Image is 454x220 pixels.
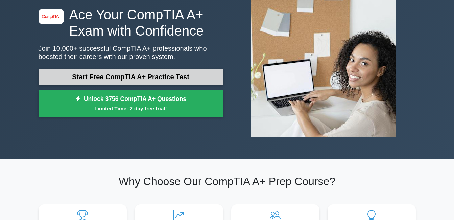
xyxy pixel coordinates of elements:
[39,90,223,117] a: Unlock 3756 CompTIA A+ QuestionsLimited Time: 7-day free trial!
[39,175,416,188] h2: Why Choose Our CompTIA A+ Prep Course?
[39,44,223,61] p: Join 10,000+ successful CompTIA A+ professionals who boosted their careers with our proven system.
[39,69,223,85] a: Start Free CompTIA A+ Practice Test
[39,6,223,39] h1: Ace Your CompTIA A+ Exam with Confidence
[47,105,215,112] small: Limited Time: 7-day free trial!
